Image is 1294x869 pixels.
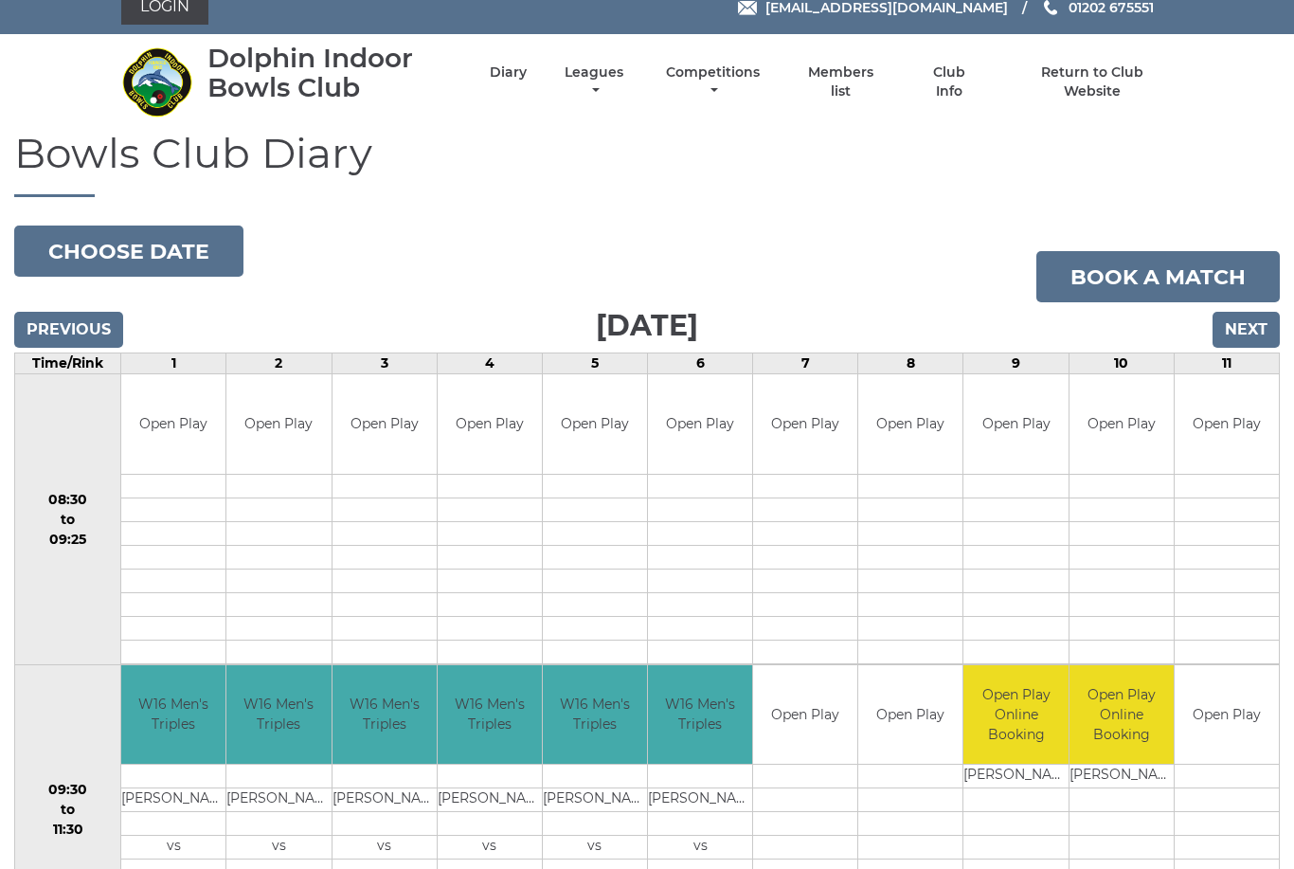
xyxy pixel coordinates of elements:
td: Open Play [858,665,962,765]
h1: Bowls Club Diary [14,130,1280,197]
td: Open Play [1069,374,1174,474]
button: Choose date [14,226,243,277]
td: 11 [1174,353,1279,374]
td: Time/Rink [15,353,121,374]
a: Members list [798,63,885,100]
td: Open Play [1175,665,1279,765]
td: 4 [437,353,542,374]
td: Open Play [858,374,962,474]
img: Email [738,1,757,15]
td: W16 Men's Triples [332,665,437,765]
td: [PERSON_NAME] [226,788,331,812]
td: 6 [648,353,753,374]
td: [PERSON_NAME] [648,788,752,812]
td: 3 [332,353,437,374]
td: 08:30 to 09:25 [15,374,121,665]
input: Previous [14,312,123,348]
td: 9 [963,353,1069,374]
td: 8 [858,353,963,374]
td: Open Play [226,374,331,474]
td: vs [332,836,437,860]
td: vs [543,836,647,860]
td: Open Play [121,374,225,474]
a: Diary [490,63,527,81]
td: 1 [121,353,226,374]
td: [PERSON_NAME] [438,788,542,812]
td: vs [121,836,225,860]
td: [PERSON_NAME] [1069,765,1174,788]
td: Open Play [1175,374,1279,474]
td: W16 Men's Triples [543,665,647,765]
td: Open Play Online Booking [1069,665,1174,765]
a: Club Info [918,63,979,100]
img: Dolphin Indoor Bowls Club [121,46,192,118]
td: vs [226,836,331,860]
td: Open Play [753,374,857,474]
td: Open Play [332,374,437,474]
td: vs [438,836,542,860]
td: Open Play Online Booking [963,665,1068,765]
td: Open Play [648,374,752,474]
td: [PERSON_NAME] [963,765,1068,788]
td: 5 [542,353,647,374]
td: 7 [753,353,858,374]
a: Return to Club Website [1013,63,1173,100]
td: [PERSON_NAME] [543,788,647,812]
td: Open Play [753,665,857,765]
td: 2 [226,353,332,374]
td: W16 Men's Triples [226,665,331,765]
a: Competitions [661,63,764,100]
div: Dolphin Indoor Bowls Club [207,44,457,102]
td: Open Play [438,374,542,474]
td: vs [648,836,752,860]
td: Open Play [963,374,1068,474]
a: Leagues [560,63,628,100]
input: Next [1213,312,1280,348]
td: [PERSON_NAME] [332,788,437,812]
a: Book a match [1036,251,1280,302]
td: W16 Men's Triples [438,665,542,765]
td: [PERSON_NAME] [121,788,225,812]
td: 10 [1069,353,1174,374]
td: W16 Men's Triples [121,665,225,765]
td: Open Play [543,374,647,474]
td: W16 Men's Triples [648,665,752,765]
